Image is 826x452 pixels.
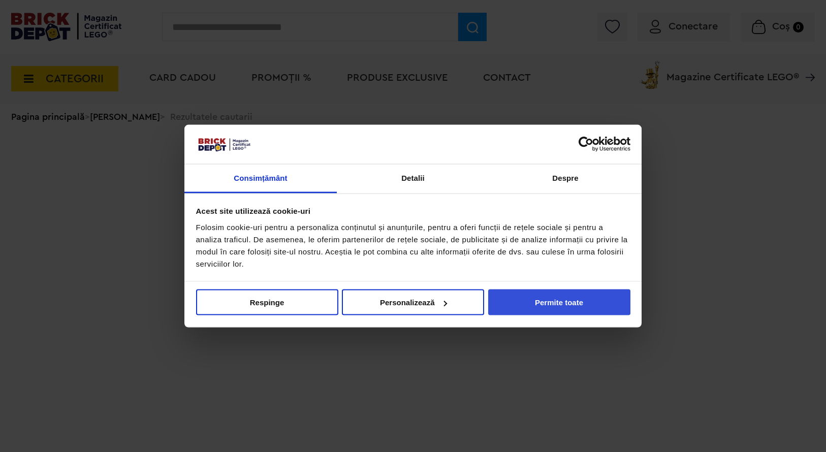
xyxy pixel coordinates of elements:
a: Consimțământ [184,164,337,193]
a: Despre [489,164,642,193]
button: Permite toate [488,289,630,315]
button: Respinge [196,289,338,315]
img: siglă [196,136,252,152]
div: Folosim cookie-uri pentru a personaliza conținutul și anunțurile, pentru a oferi funcții de rețel... [196,221,630,270]
div: Acest site utilizează cookie-uri [196,205,630,217]
button: Personalizează [342,289,484,315]
a: Detalii [337,164,489,193]
a: Usercentrics Cookiebot - opens in a new window [542,137,630,152]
